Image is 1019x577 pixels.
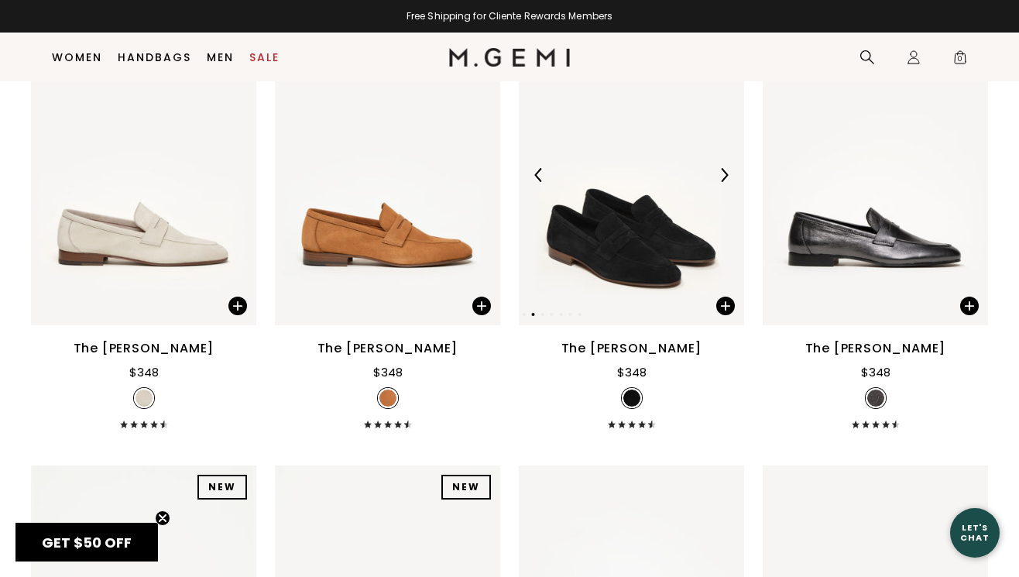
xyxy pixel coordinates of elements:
a: Sale [249,51,280,64]
div: NEW [197,475,247,500]
div: The [PERSON_NAME] [561,339,702,358]
div: $348 [373,363,403,382]
img: Next Arrow [717,168,731,182]
div: The [PERSON_NAME] [74,339,214,358]
div: $348 [129,363,159,382]
img: 7245283196987_SWATCH_50x.jpg [867,390,884,407]
button: Close teaser [155,510,170,526]
div: $348 [617,363,647,382]
img: M.Gemi [449,48,571,67]
div: Let's Chat [950,523,1000,542]
a: Women [52,51,102,64]
a: Handbags [118,51,191,64]
img: v_11953_SWATCH_50x.jpg [379,390,396,407]
a: Men [207,51,234,64]
div: The [PERSON_NAME] [317,339,458,358]
span: GET $50 OFF [42,533,132,552]
img: Previous Arrow [532,168,546,182]
img: v_11955_SWATCH_d10c7699-ba13-4450-9a2d-f6d8d515591a_50x.jpg [136,390,153,407]
img: v_11954_SWATCH_50x.jpg [623,390,640,407]
a: Previous ArrowNext ArrowThe [PERSON_NAME]$348 [519,25,744,428]
span: 0 [952,53,968,68]
div: $348 [861,363,890,382]
a: The [PERSON_NAME]$348 [31,25,256,428]
div: The [PERSON_NAME] [805,339,946,358]
a: The [PERSON_NAME]$348 [763,25,988,428]
div: GET $50 OFFClose teaser [15,523,158,562]
a: The [PERSON_NAME]$348 [275,25,500,428]
div: NEW [441,475,491,500]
